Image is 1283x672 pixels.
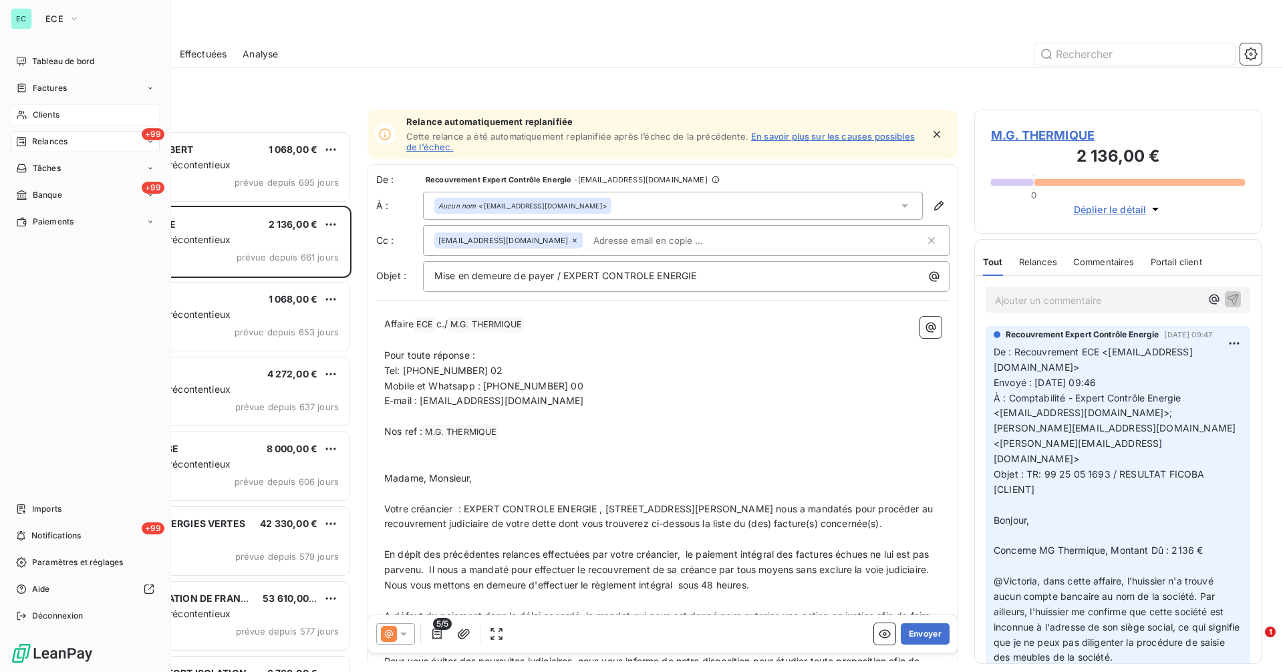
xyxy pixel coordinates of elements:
img: Logo LeanPay [11,643,94,664]
span: 4 272,00 € [267,368,318,379]
span: c./ [436,318,448,329]
span: Paramètres et réglages [32,556,123,568]
label: À : [376,199,423,212]
span: Cette relance a été automatiquement replanifiée après l’échec de la précédente. [406,131,748,142]
span: 5/5 [433,618,452,630]
span: A défaut du paiement dans le délai accordé, le mandat qui nous est donné nous autorise une action... [384,610,933,637]
span: +99 [142,182,164,194]
span: Tout [983,257,1003,267]
span: +99 [142,128,164,140]
input: Adresse email en copie ... [588,230,742,250]
span: Recouvrement Expert Contrôle Energie [1006,329,1159,341]
span: Relances [1019,257,1057,267]
span: Mobile et Whatsapp : [PHONE_NUMBER] 00 [384,380,583,391]
span: 1 068,00 € [269,293,318,305]
span: Relance automatiquement replanifiée [406,116,922,127]
span: M.G. THERMIQUE [991,126,1245,144]
span: prévue depuis 653 jours [235,327,339,337]
span: - [EMAIL_ADDRESS][DOMAIN_NAME] [574,176,707,184]
span: À : Comptabilité - Expert Contrôle Energie <[EMAIL_ADDRESS][DOMAIN_NAME]>; [PERSON_NAME][EMAIL_AD... [994,392,1238,465]
span: Madame, Monsieur, [384,472,472,484]
span: Déconnexion [32,610,84,622]
span: Affaire [384,318,414,329]
div: grid [64,131,351,672]
span: prévue depuis 579 jours [235,551,339,562]
span: Aide [32,583,50,595]
span: +99 [142,522,164,534]
span: De : [376,173,423,186]
span: Analyse [243,47,278,61]
span: E-mail : [EMAIL_ADDRESS][DOMAIN_NAME] [384,395,584,406]
h3: 2 136,00 € [991,144,1245,171]
span: Déplier le détail [1074,202,1147,216]
button: Déplier le détail [1070,202,1167,217]
span: prévue depuis 637 jours [235,401,339,412]
span: Pour toute réponse : [384,349,475,361]
span: Concerne MG Thermique, Montant Dû : 2136 € [994,544,1203,556]
span: Relances [32,136,67,148]
span: Nous vous mettons en demeure d'effectuer le règlement intégral sous 48 heures. [384,579,749,591]
span: [DATE] 09:47 [1164,331,1212,339]
span: 0 [1031,190,1036,200]
iframe: Intercom live chat [1238,627,1270,659]
span: 2 136,00 € [269,218,318,230]
span: ECE [414,317,435,333]
span: 1 068,00 € [269,144,318,155]
span: 42 330,00 € [260,518,317,529]
span: [EMAIL_ADDRESS][DOMAIN_NAME] [438,236,568,244]
span: Mise en demeure de payer / EXPERT CONTROLE ENERGIE [434,270,697,281]
span: M.G. THERMIQUE [423,425,498,440]
span: @Victoria, dans cette affaire, l'huissier n'a trouvé aucun compte bancaire au nom de la société. ... [994,575,1243,663]
div: EC [11,8,32,29]
span: Tableau de bord [32,55,94,67]
span: Bonjour, [994,514,1029,526]
span: prévue depuis 577 jours [236,626,339,637]
span: Portail client [1151,257,1202,267]
span: prévue depuis 695 jours [235,177,339,188]
span: 1 [1265,627,1276,637]
span: 53 610,00 € [263,593,318,604]
span: Notifications [31,530,81,542]
span: Factures [33,82,67,94]
button: Envoyer [901,623,950,645]
span: Tel: [PHONE_NUMBER] 02 [384,365,503,376]
span: De : Recouvrement ECE <[EMAIL_ADDRESS][DOMAIN_NAME]> [994,346,1193,373]
span: SOLUTION ISOLATION DE FRANCE [94,593,253,604]
span: 8 000,00 € [267,443,318,454]
span: ECE [45,13,63,24]
span: Nos ref : [384,426,422,437]
span: Clients [33,109,59,121]
span: Commentaires [1073,257,1135,267]
label: Cc : [376,234,423,247]
input: Rechercher [1034,43,1235,65]
span: Effectuées [180,47,227,61]
a: Aide [11,578,160,600]
span: Banque [33,189,62,201]
div: <[EMAIL_ADDRESS][DOMAIN_NAME]> [438,201,607,210]
span: Votre créancier : EXPERT CONTROLE ENERGIE , [STREET_ADDRESS][PERSON_NAME] nous a mandatés pour pr... [384,503,936,530]
span: Paiements [33,216,74,228]
span: prévue depuis 606 jours [235,476,339,487]
span: En dépit des précédentes relances effectuées par votre créancier, le paiement intégral des factur... [384,548,932,575]
span: Tâches [33,162,61,174]
span: Envoyé : [DATE] 09:46 [994,377,1096,388]
span: M.G. THERMIQUE [448,317,524,333]
span: prévue depuis 661 jours [237,252,339,263]
span: Objet : TR: 99 25 05 1693 / RESULTAT FICOBA [CLIENT] [994,468,1207,495]
span: Objet : [376,270,406,281]
span: Imports [32,503,61,515]
span: Recouvrement Expert Contrôle Energie [426,176,571,184]
a: En savoir plus sur les causes possibles de l’échec. [406,131,915,152]
em: Aucun nom [438,201,476,210]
